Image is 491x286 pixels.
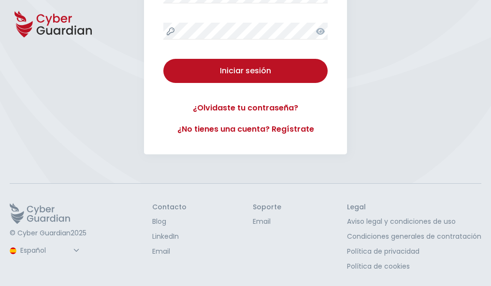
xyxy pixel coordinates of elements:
a: ¿No tienes una cuenta? Regístrate [163,123,328,135]
a: Email [253,217,281,227]
a: Email [152,246,187,257]
h3: Contacto [152,203,187,212]
a: ¿Olvidaste tu contraseña? [163,102,328,114]
a: Política de cookies [347,261,481,272]
a: Política de privacidad [347,246,481,257]
a: Aviso legal y condiciones de uso [347,217,481,227]
a: Condiciones generales de contratación [347,232,481,242]
h3: Soporte [253,203,281,212]
p: © Cyber Guardian 2025 [10,229,87,238]
a: LinkedIn [152,232,187,242]
button: Iniciar sesión [163,59,328,83]
div: Iniciar sesión [171,65,320,77]
h3: Legal [347,203,481,212]
a: Blog [152,217,187,227]
img: region-logo [10,247,16,254]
